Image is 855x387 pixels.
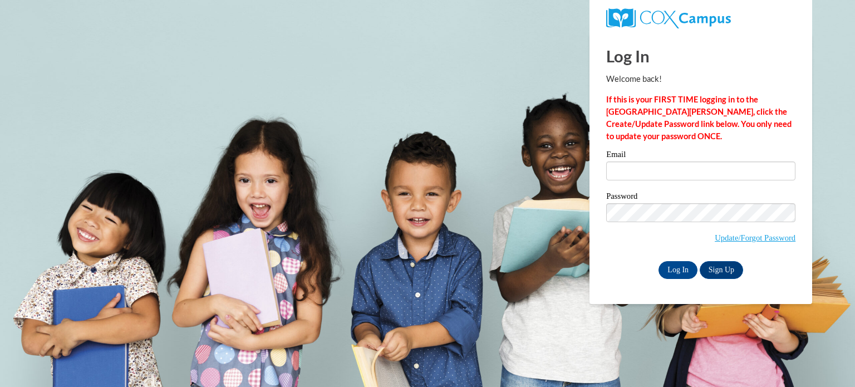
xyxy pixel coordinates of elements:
[700,261,743,279] a: Sign Up
[715,233,795,242] a: Update/Forgot Password
[606,8,795,28] a: COX Campus
[606,45,795,67] h1: Log In
[659,261,697,279] input: Log In
[606,95,792,141] strong: If this is your FIRST TIME logging in to the [GEOGRAPHIC_DATA][PERSON_NAME], click the Create/Upd...
[606,192,795,203] label: Password
[606,150,795,161] label: Email
[606,73,795,85] p: Welcome back!
[606,8,731,28] img: COX Campus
